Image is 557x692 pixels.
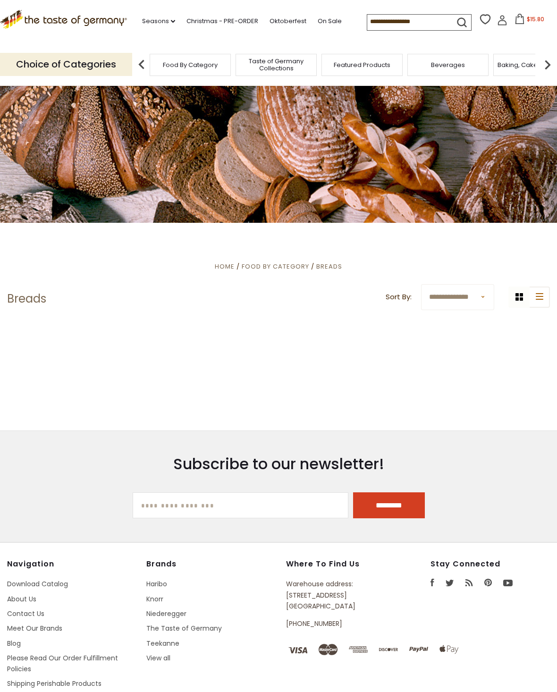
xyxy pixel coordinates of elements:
[242,262,309,271] a: Food By Category
[146,653,170,663] a: View all
[132,55,151,74] img: previous arrow
[7,624,62,633] a: Meet Our Brands
[318,16,342,26] a: On Sale
[386,291,412,303] label: Sort By:
[146,609,186,618] a: Niederegger
[7,679,101,688] a: Shipping Perishable Products
[142,16,175,26] a: Seasons
[286,559,389,569] h4: Where to find us
[238,58,314,72] a: Taste of Germany Collections
[509,14,549,28] button: $15.80
[286,619,342,628] a: [PHONE_NUMBER]
[163,61,218,68] a: Food By Category
[7,292,46,306] h1: Breads
[146,559,277,569] h4: Brands
[7,653,118,674] a: Please Read Our Order Fulfillment Policies
[215,262,235,271] a: Home
[7,609,44,618] a: Contact Us
[146,624,222,633] a: The Taste of Germany
[186,16,258,26] a: Christmas - PRE-ORDER
[334,61,390,68] a: Featured Products
[286,579,389,612] p: Warehouse address: [STREET_ADDRESS] [GEOGRAPHIC_DATA]
[146,594,163,604] a: Knorr
[7,639,21,648] a: Blog
[7,579,68,589] a: Download Catalog
[430,559,550,569] h4: Stay Connected
[316,262,342,271] a: Breads
[7,559,137,569] h4: Navigation
[538,55,557,74] img: next arrow
[146,579,167,589] a: Haribo
[133,455,425,473] h3: Subscribe to our newsletter!
[431,61,465,68] a: Beverages
[7,594,36,604] a: About Us
[270,16,306,26] a: Oktoberfest
[527,15,544,23] span: $15.80
[146,639,179,648] a: Teekanne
